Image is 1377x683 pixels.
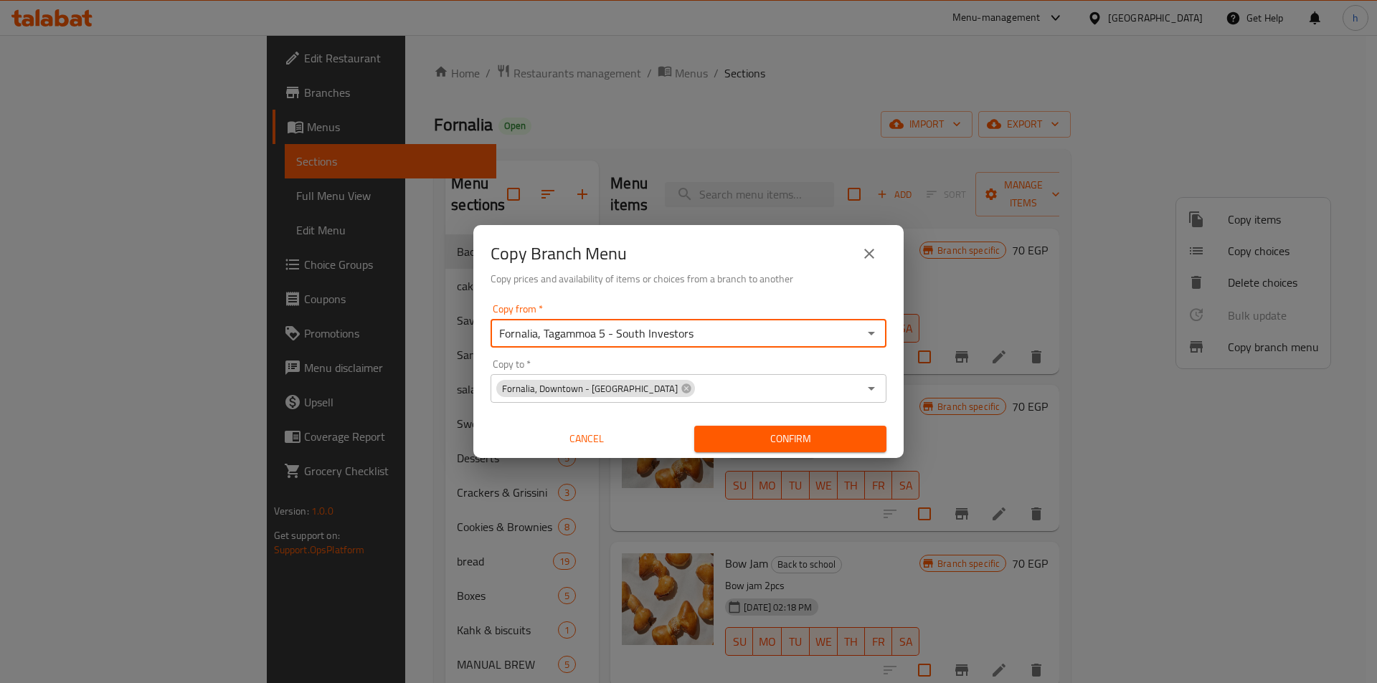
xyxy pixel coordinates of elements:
button: Cancel [491,426,683,452]
h2: Copy Branch Menu [491,242,627,265]
span: Fornalia, Downtown - [GEOGRAPHIC_DATA] [496,382,683,396]
span: Cancel [496,430,677,448]
button: Open [861,323,881,343]
div: Fornalia, Downtown - [GEOGRAPHIC_DATA] [496,380,695,397]
button: close [852,237,886,271]
h6: Copy prices and availability of items or choices from a branch to another [491,271,886,287]
button: Open [861,378,881,398]
button: Confirm [694,426,886,452]
span: Confirm [706,430,875,448]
